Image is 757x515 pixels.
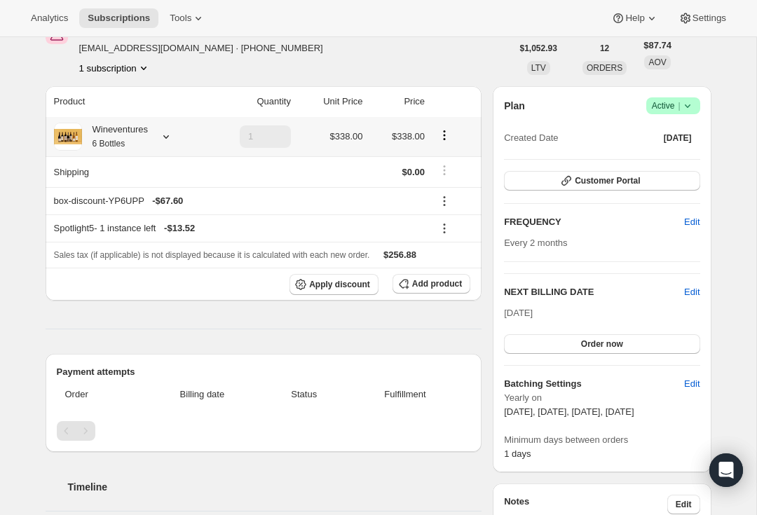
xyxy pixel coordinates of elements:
[46,86,206,117] th: Product
[504,171,700,191] button: Customer Portal
[504,391,700,405] span: Yearly on
[676,211,708,233] button: Edit
[383,249,416,260] span: $256.88
[295,86,367,117] th: Unit Price
[79,8,158,28] button: Subscriptions
[289,274,378,295] button: Apply discount
[402,167,425,177] span: $0.00
[684,285,700,299] button: Edit
[392,131,425,142] span: $338.00
[54,194,425,208] div: box-discount-YP6UPP
[504,285,684,299] h2: NEXT BILLING DATE
[667,495,700,514] button: Edit
[504,433,700,447] span: Minimum days between orders
[664,132,692,144] span: [DATE]
[693,13,726,24] span: Settings
[504,448,531,459] span: 1 days
[161,8,214,28] button: Tools
[57,379,141,410] th: Order
[592,39,618,58] button: 12
[684,377,700,391] span: Edit
[504,334,700,354] button: Order now
[504,377,684,391] h6: Batching Settings
[512,39,566,58] button: $1,052.93
[68,480,482,494] h2: Timeline
[504,238,567,248] span: Every 2 months
[170,13,191,24] span: Tools
[648,57,666,67] span: AOV
[393,274,470,294] button: Add product
[603,8,667,28] button: Help
[57,365,471,379] h2: Payment attempts
[79,41,461,55] span: [EMAIL_ADDRESS][DOMAIN_NAME] · [PHONE_NUMBER]
[600,43,609,54] span: 12
[330,131,363,142] span: $338.00
[348,387,462,401] span: Fulfillment
[144,387,260,401] span: Billing date
[88,13,150,24] span: Subscriptions
[587,63,622,73] span: ORDERS
[504,495,667,514] h3: Notes
[367,86,430,117] th: Price
[678,100,680,111] span: |
[46,156,206,187] th: Shipping
[670,8,735,28] button: Settings
[652,99,695,113] span: Active
[54,250,370,260] span: Sales tax (if applicable) is not displayed because it is calculated with each new order.
[684,215,700,229] span: Edit
[22,8,76,28] button: Analytics
[79,61,151,75] button: Product actions
[31,13,68,24] span: Analytics
[309,279,370,290] span: Apply discount
[504,215,684,229] h2: FREQUENCY
[504,131,558,145] span: Created Date
[268,387,340,401] span: Status
[504,308,533,318] span: [DATE]
[531,63,546,73] span: LTV
[709,453,743,487] div: Open Intercom Messenger
[520,43,557,54] span: $1,052.93
[164,221,195,235] span: - $13.52
[504,99,525,113] h2: Plan
[54,221,425,235] div: Spotlight5 - 1 instance left
[152,194,183,208] span: - $67.60
[57,421,471,441] nav: Pagination
[655,128,700,148] button: [DATE]
[433,163,456,178] button: Shipping actions
[82,123,148,151] div: Wineventures
[93,139,125,149] small: 6 Bottles
[205,86,295,117] th: Quantity
[433,128,456,143] button: Product actions
[643,39,671,53] span: $87.74
[625,13,644,24] span: Help
[676,499,692,510] span: Edit
[581,338,623,350] span: Order now
[676,373,708,395] button: Edit
[575,175,640,186] span: Customer Portal
[504,406,634,417] span: [DATE], [DATE], [DATE], [DATE]
[412,278,462,289] span: Add product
